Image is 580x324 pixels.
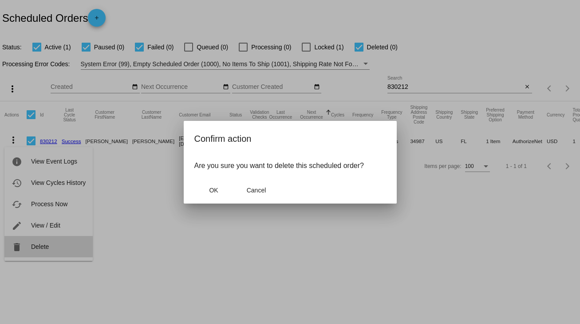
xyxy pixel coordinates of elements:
p: Are you sure you want to delete this scheduled order? [194,162,386,170]
h2: Confirm action [194,132,386,146]
button: Close dialog [237,182,276,198]
span: Cancel [247,187,266,194]
button: Close dialog [194,182,233,198]
span: OK [209,187,218,194]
